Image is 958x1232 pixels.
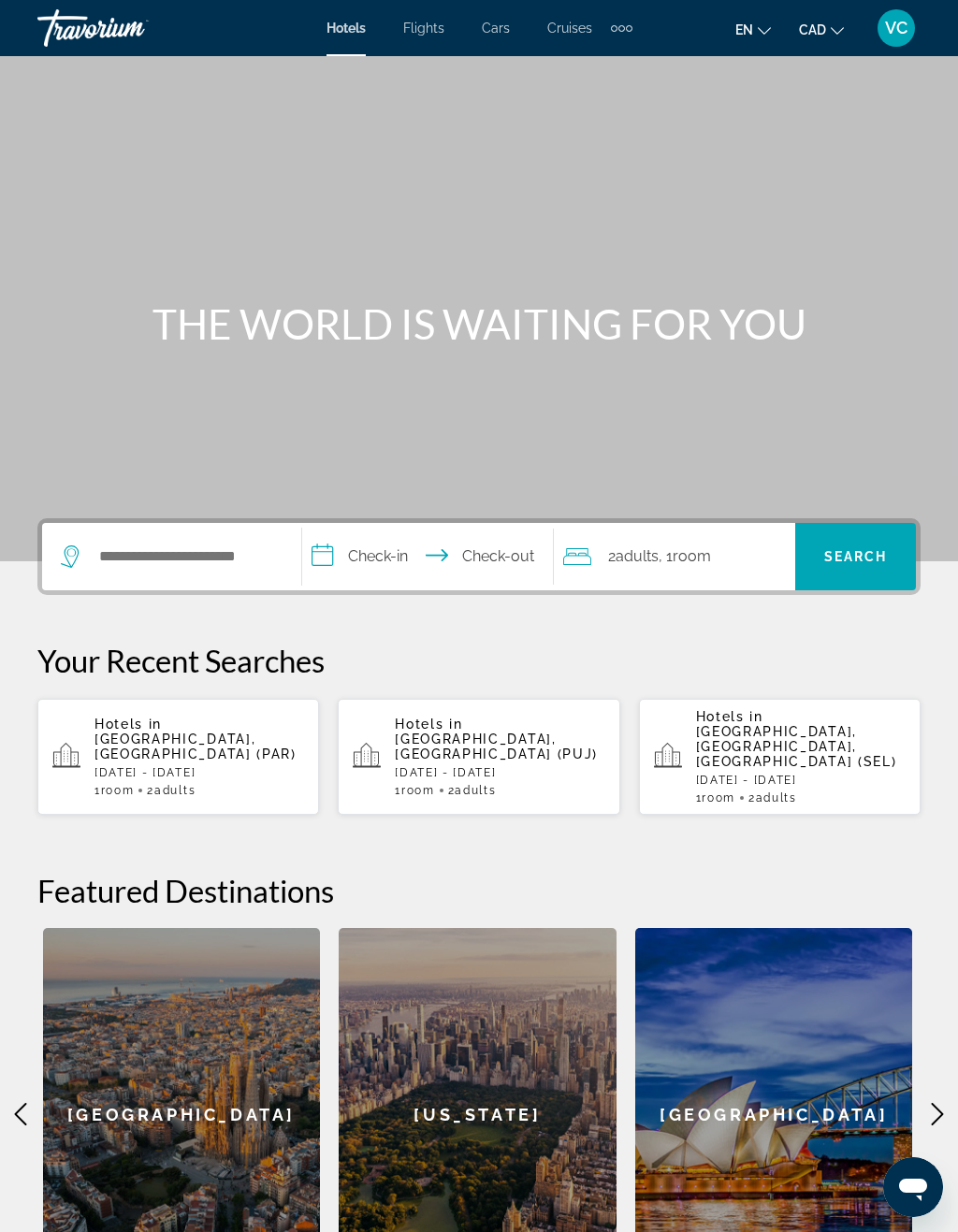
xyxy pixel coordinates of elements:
span: Search [824,549,888,564]
span: [GEOGRAPHIC_DATA], [GEOGRAPHIC_DATA], [GEOGRAPHIC_DATA] (SEL) [696,724,897,769]
span: Room [673,547,711,565]
h1: THE WORLD IS WAITING FOR YOU [128,299,830,348]
span: [GEOGRAPHIC_DATA], [GEOGRAPHIC_DATA] (PUJ) [395,732,598,761]
button: Hotels in [GEOGRAPHIC_DATA], [GEOGRAPHIC_DATA] (PUJ)[DATE] - [DATE]1Room2Adults [338,698,619,816]
span: 1 [395,784,434,797]
span: 2 [147,784,196,797]
span: Hotels in [696,709,763,724]
span: Room [101,784,135,797]
span: en [735,22,753,37]
span: Adults [154,784,196,797]
span: Room [401,784,435,797]
p: Your Recent Searches [37,642,921,679]
div: Search widget [42,523,916,590]
button: Search [795,523,916,590]
a: Hotels [327,21,366,36]
span: 1 [94,784,134,797]
span: [GEOGRAPHIC_DATA], [GEOGRAPHIC_DATA] (PAR) [94,732,297,761]
button: Hotels in [GEOGRAPHIC_DATA], [GEOGRAPHIC_DATA], [GEOGRAPHIC_DATA] (SEL)[DATE] - [DATE]1Room2Adults [639,698,921,816]
input: Search hotel destination [97,543,273,571]
span: Adults [616,547,659,565]
span: 2 [608,544,659,570]
a: Travorium [37,4,225,52]
p: [DATE] - [DATE] [395,766,604,779]
span: CAD [799,22,826,37]
button: Select check in and out date [302,523,553,590]
button: Extra navigation items [611,13,632,43]
p: [DATE] - [DATE] [696,774,906,787]
span: VC [885,19,907,37]
span: Hotels in [395,717,462,732]
button: Change currency [799,16,844,43]
span: 2 [748,791,797,804]
span: Room [702,791,735,804]
button: Travelers: 2 adults, 0 children [554,523,795,590]
span: Adults [756,791,797,804]
span: 2 [448,784,497,797]
span: Hotels in [94,717,162,732]
span: 1 [696,791,735,804]
a: Flights [403,21,444,36]
p: [DATE] - [DATE] [94,766,304,779]
span: Adults [455,784,496,797]
button: Change language [735,16,771,43]
button: Hotels in [GEOGRAPHIC_DATA], [GEOGRAPHIC_DATA] (PAR)[DATE] - [DATE]1Room2Adults [37,698,319,816]
button: User Menu [872,8,921,48]
iframe: Button to launch messaging window [883,1157,943,1217]
h2: Featured Destinations [37,872,921,909]
a: Cruises [547,21,592,36]
span: , 1 [659,544,711,570]
a: Cars [482,21,510,36]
